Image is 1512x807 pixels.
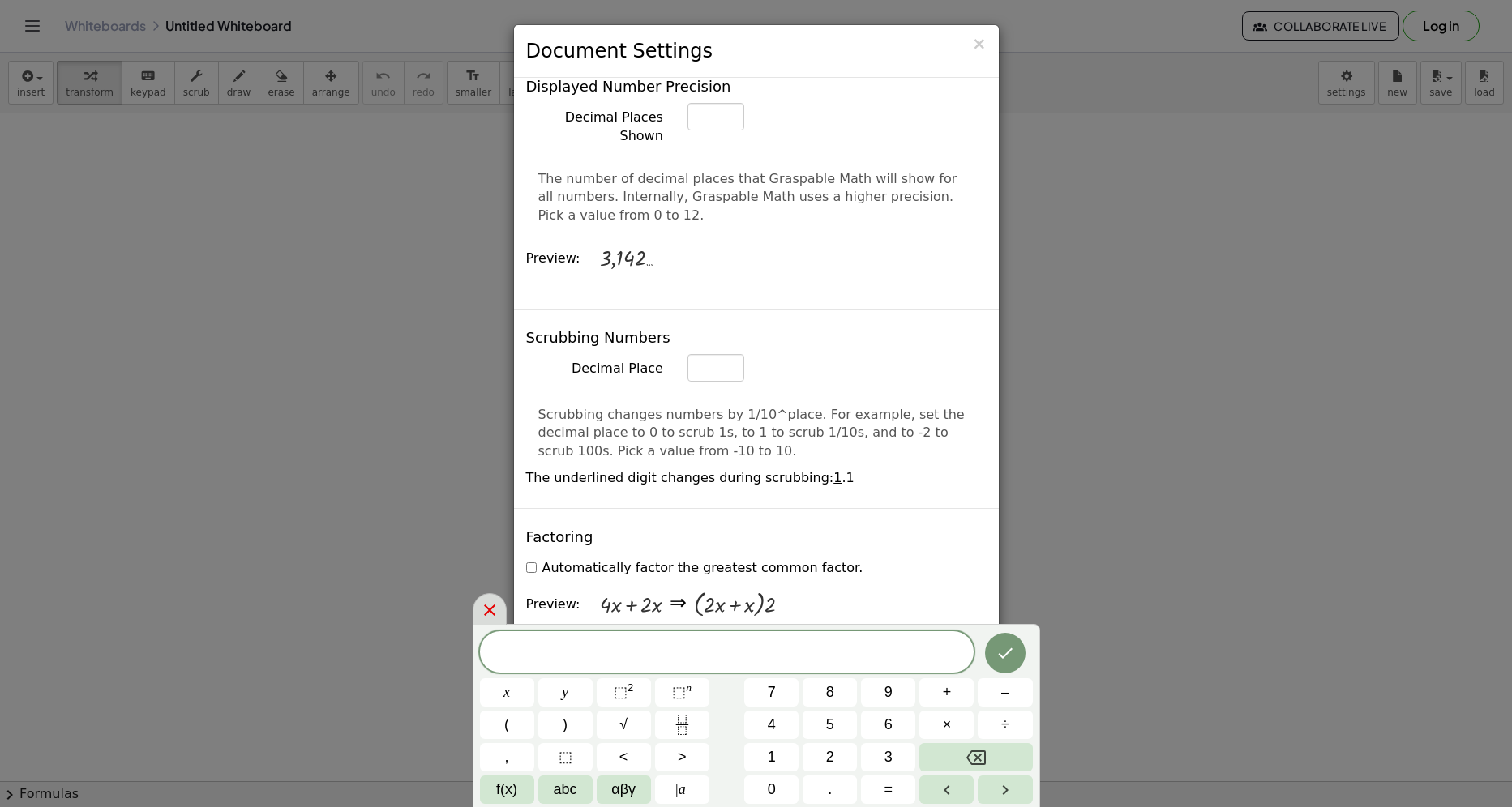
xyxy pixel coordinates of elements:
button: Minus [978,678,1032,707]
div: ⇒ [670,590,687,619]
label: Decimal Places Shown [514,103,675,146]
span: ( [504,714,509,736]
button: 0 [744,775,799,804]
button: x [480,678,534,707]
span: . [828,779,832,801]
button: Placeholder [538,743,593,771]
label: Automatically factor the greatest common factor. [526,559,863,578]
sup: n [686,681,692,694]
button: 1 [744,743,799,771]
button: 3 [861,743,915,771]
span: Preview: [526,250,580,266]
span: 2 [826,746,834,768]
button: , [480,743,534,771]
h4: Factoring [526,529,593,545]
button: Backspace [919,743,1032,771]
span: > [678,746,687,768]
span: αβγ [611,779,636,801]
span: The underlined digit changes during scrubbing: .1 [526,470,855,485]
button: Greek alphabet [597,775,651,804]
h4: Displayed Number Precision [526,79,731,95]
button: 2 [803,743,857,771]
button: 9 [861,678,915,707]
button: 5 [803,711,857,739]
p: Scrubbing changes numbers by 1/10^place. For example, set the decimal place to 0 to scrub 1s, to ... [538,406,974,462]
button: Equals [861,775,915,804]
button: Plus [919,678,974,707]
button: y [538,678,593,707]
button: Square root [597,711,651,739]
span: Preview: [526,596,580,612]
button: Fraction [655,711,709,739]
button: Functions [480,775,534,804]
span: 7 [768,681,776,703]
h4: Scrubbing Numbers [526,330,670,346]
span: , [505,746,509,768]
p: The number of decimal places that Graspable Math will show for all numbers. Internally, Graspable... [538,170,974,226]
span: 0 [768,779,776,801]
span: abc [554,779,577,801]
span: 3 [884,746,893,768]
span: 1 [768,746,776,768]
span: ⬚ [559,746,572,768]
span: ⬚ [672,684,686,700]
button: Divide [978,711,1032,739]
button: . [803,775,857,804]
label: Decimal Place [514,354,675,378]
button: Squared [597,678,651,707]
button: Times [919,711,974,739]
span: × [943,714,952,736]
span: | [675,781,679,797]
span: 8 [826,681,834,703]
span: < [619,746,628,768]
button: ) [538,711,593,739]
button: Less than [597,743,651,771]
span: y [562,681,568,703]
span: + [943,681,952,703]
span: | [686,781,689,797]
button: Left arrow [919,775,974,804]
span: 6 [884,714,893,736]
span: = [884,779,893,801]
button: Alphabet [538,775,593,804]
button: 7 [744,678,799,707]
button: 6 [861,711,915,739]
button: Absolute value [655,775,709,804]
button: Done [985,633,1026,673]
button: Greater than [655,743,709,771]
button: 4 [744,711,799,739]
button: ( [480,711,534,739]
button: Right arrow [978,775,1032,804]
span: x [503,681,510,703]
span: √ [619,714,628,736]
span: ) [563,714,568,736]
span: ÷ [1001,714,1009,736]
span: 9 [884,681,893,703]
span: ⬚ [614,684,628,700]
button: 8 [803,678,857,707]
button: Close [972,36,987,53]
span: a [675,779,688,801]
span: 5 [826,714,834,736]
sup: 2 [628,681,634,694]
h3: Document Settings [526,37,987,65]
span: 4 [768,714,776,736]
span: f(x) [496,779,517,801]
span: × [972,34,987,53]
input: Automatically factor the greatest common factor. [526,562,537,573]
span: – [1001,681,1009,703]
button: Superscript [655,678,709,707]
u: 1 [833,470,842,485]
